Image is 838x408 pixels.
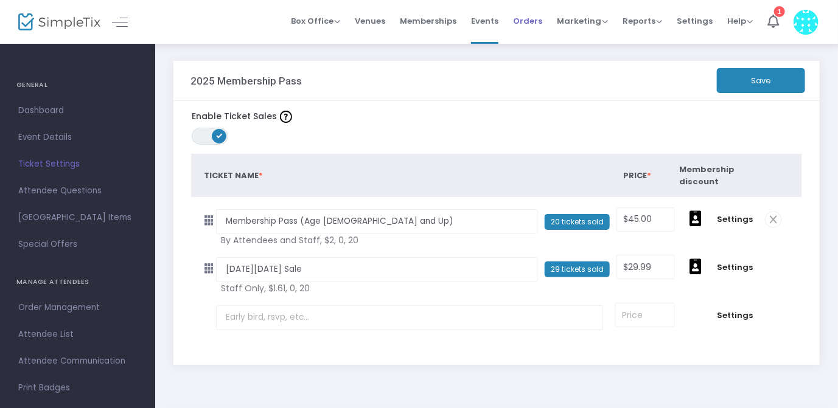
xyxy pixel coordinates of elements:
[18,130,137,145] span: Event Details
[18,156,137,172] span: Ticket Settings
[221,234,575,247] span: By Attendees and Staff, $2, 0, 20
[617,208,674,231] input: Price
[191,75,302,87] h3: 2025 Membership Pass
[623,15,662,27] span: Reports
[204,170,264,181] span: Ticket Name
[16,270,139,294] h4: MANAGE ATTENDEES
[774,6,785,17] div: 1
[192,110,292,123] label: Enable Ticket Sales
[18,103,137,119] span: Dashboard
[221,282,575,295] span: Staff Only, $1.61, 0, 20
[18,327,137,342] span: Attendee List
[471,5,498,36] span: Events
[217,133,223,139] span: ON
[557,15,608,27] span: Marketing
[18,380,137,396] span: Print Badges
[291,15,340,27] span: Box Office
[18,210,137,226] span: [GEOGRAPHIC_DATA] Items
[18,183,137,199] span: Attendee Questions
[718,309,753,322] span: Settings
[280,111,292,123] img: question-mark
[216,305,603,330] input: Early bird, rsvp, etc...
[717,68,805,93] button: Save
[216,209,538,234] input: Early bird, rsvp, etc...
[400,5,456,36] span: Memberships
[16,73,139,97] h4: GENERAL
[718,261,753,274] span: Settings
[18,237,137,252] span: Special Offers
[545,261,610,277] span: 29 tickets sold
[18,300,137,316] span: Order Management
[616,303,674,327] input: Price
[679,164,735,187] span: Membership discount
[623,170,651,181] span: Price
[718,213,753,226] span: Settings
[18,353,137,369] span: Attendee Communication
[727,15,753,27] span: Help
[677,5,713,36] span: Settings
[617,255,674,278] input: Price
[513,5,542,36] span: Orders
[216,257,538,282] input: Early bird, rsvp, etc...
[545,214,610,230] span: 20 tickets sold
[355,5,385,36] span: Venues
